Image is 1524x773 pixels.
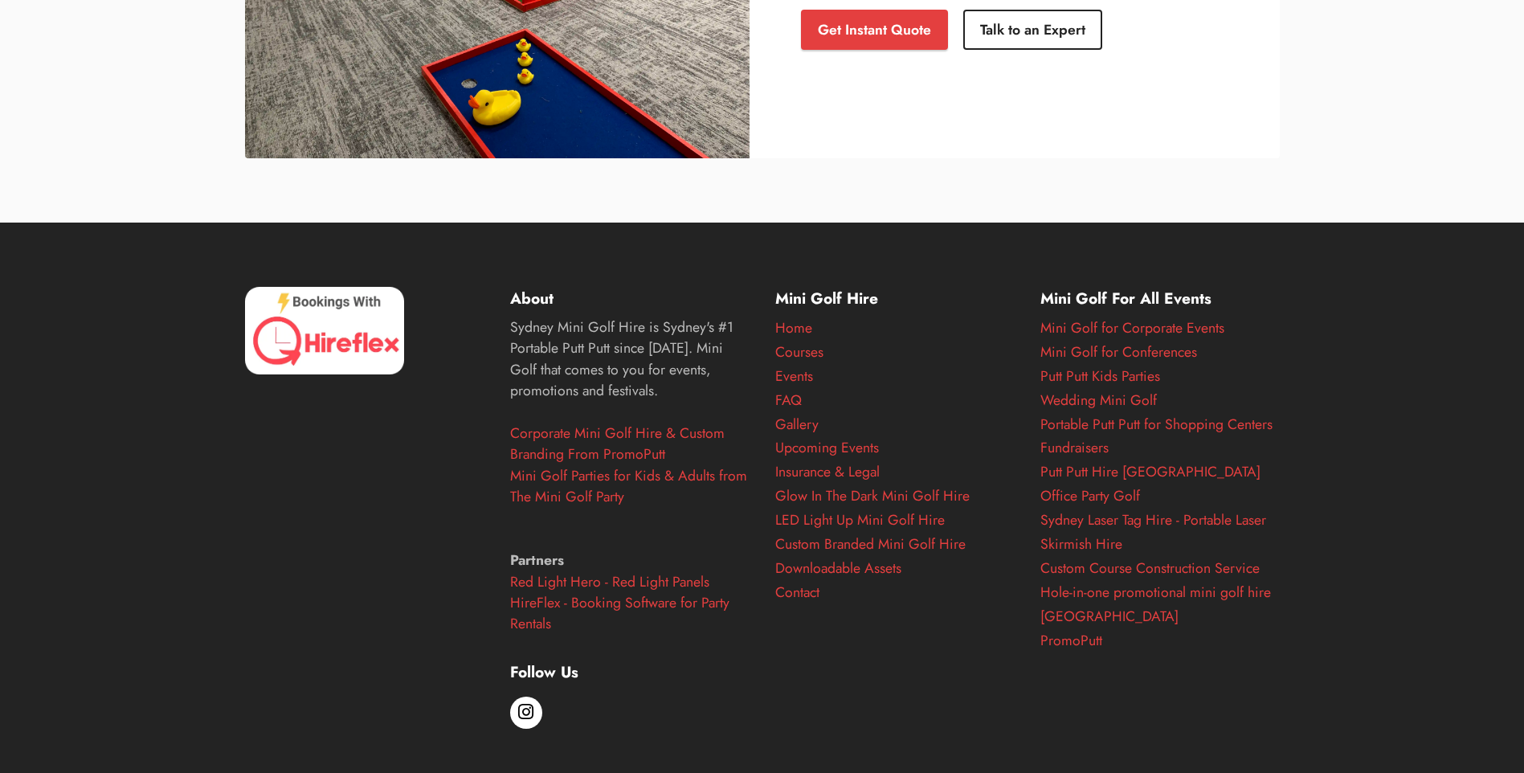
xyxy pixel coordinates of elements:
a: Custom Branded Mini Golf Hire [775,534,966,554]
a: LED Light Up Mini Golf Hire [775,509,945,530]
a: Insurance & Legal [775,461,880,482]
a: Hole-in-one promotional mini golf hire [GEOGRAPHIC_DATA] [1040,582,1271,627]
a: Office Party Golf [1040,485,1140,506]
a: Mini Golf Parties for Kids & Adults from The Mini Golf Party [510,465,747,507]
p: Sydney Mini Golf Hire is Sydney's #1 Portable Putt Putt since [DATE]. Mini Golf that comes to you... [510,317,750,635]
a: Putt Putt Hire [GEOGRAPHIC_DATA] [1040,461,1260,482]
a: PromoPutt [1040,630,1102,651]
a: Upcoming Events [775,437,879,458]
a: Wedding Mini Golf [1040,390,1157,411]
a: Home [775,317,812,338]
a: Gallery [775,414,819,435]
a: Get Instant Quote [801,10,948,50]
strong: Follow Us [510,661,578,683]
strong: About [510,287,554,309]
strong: Mini Golf For All Events [1040,287,1211,309]
a: Contact [775,582,819,603]
strong: Mini Golf Hire [775,287,878,309]
a: Mini Golf for Corporate Events [1040,317,1224,338]
a: Events [775,366,813,386]
a: Putt Putt Kids Parties [1040,366,1160,386]
a: Courses [775,342,823,362]
a: Sydney Laser Tag Hire - Portable Laser Skirmish Hire [1040,509,1266,554]
a: Red Light Hero - Red Light Panels [510,571,709,592]
a: Fundraisers [1040,437,1109,458]
a: Portable Putt Putt for Shopping Centers [1040,414,1273,435]
a: Downloadable Assets [775,558,901,579]
strong: Partners [510,550,564,571]
a: Talk to an Expert [963,10,1102,50]
a: Glow In The Dark Mini Golf Hire [775,485,970,506]
img: HireFlex Booking System [245,287,405,374]
a: FAQ [775,390,802,411]
a: Corporate Mini Golf Hire & Custom Branding From PromoPutt [510,423,725,464]
a: HireFlex - Booking Software for Party Rentals [510,592,729,634]
a: Mini Golf for Conferences [1040,342,1197,362]
a: Custom Course Construction Service [1040,558,1260,579]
